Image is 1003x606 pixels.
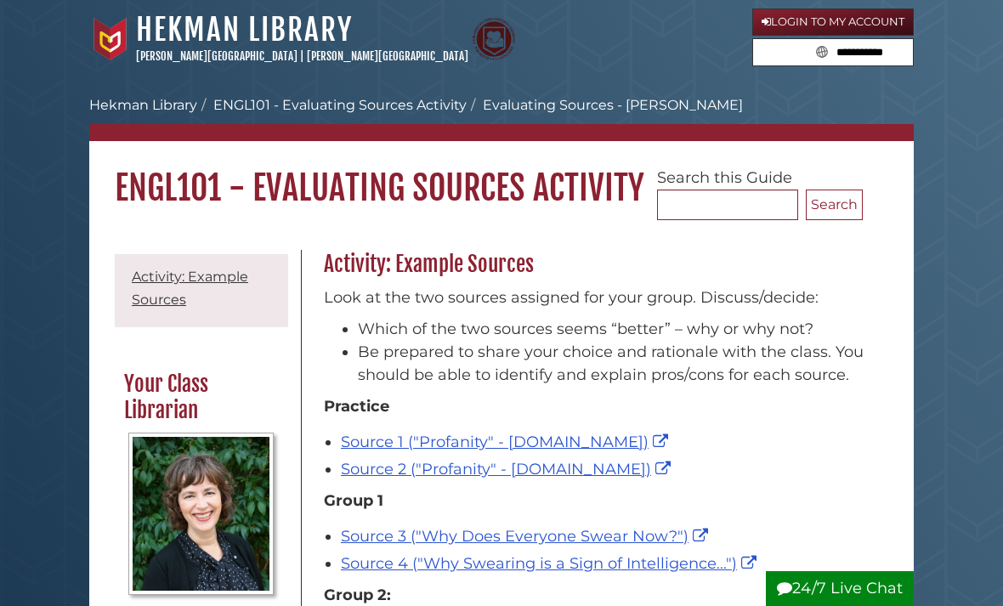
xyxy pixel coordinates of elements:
strong: Group 2: [324,586,391,604]
img: Calvin Theological Seminary [473,18,515,60]
strong: Practice [324,397,389,416]
a: Source 4 ("Why Swearing is a Sign of Intelligence...") [341,554,761,573]
a: Source 2 ("Profanity" - [DOMAIN_NAME]) [341,460,675,479]
h2: Your Class Librarian [116,371,286,424]
a: [PERSON_NAME][GEOGRAPHIC_DATA] [136,49,297,63]
p: Look at the two sources assigned for your group. Discuss/decide: [324,286,879,309]
a: Login to My Account [752,8,914,36]
h1: ENGL101 - Evaluating Sources Activity [89,141,914,209]
nav: breadcrumb [89,95,914,141]
img: Calvin University [89,18,132,60]
li: Which of the two sources seems “better” – why or why not? [358,318,879,341]
strong: Group 1 [324,491,383,510]
button: Search [806,190,863,220]
a: Hekman Library [136,11,353,48]
a: [PERSON_NAME][GEOGRAPHIC_DATA] [307,49,468,63]
a: Activity: Example Sources [132,269,248,308]
li: Be prepared to share your choice and rationale with the class. You should be able to identify and... [358,341,879,387]
img: Profile Photo [128,433,274,595]
li: Evaluating Sources - [PERSON_NAME] [467,95,743,116]
a: ENGL101 - Evaluating Sources Activity [213,97,467,113]
span: | [300,49,304,63]
h2: Activity: Example Sources [315,251,887,278]
form: Search library guides, policies, and FAQs. [752,38,914,67]
a: Hekman Library [89,97,197,113]
button: Search [811,39,833,62]
a: Source 3 ("Why Does Everyone Swear Now?") [341,527,712,546]
a: Source 1 ("Profanity" - [DOMAIN_NAME]) [341,433,672,451]
button: 24/7 Live Chat [766,571,914,606]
